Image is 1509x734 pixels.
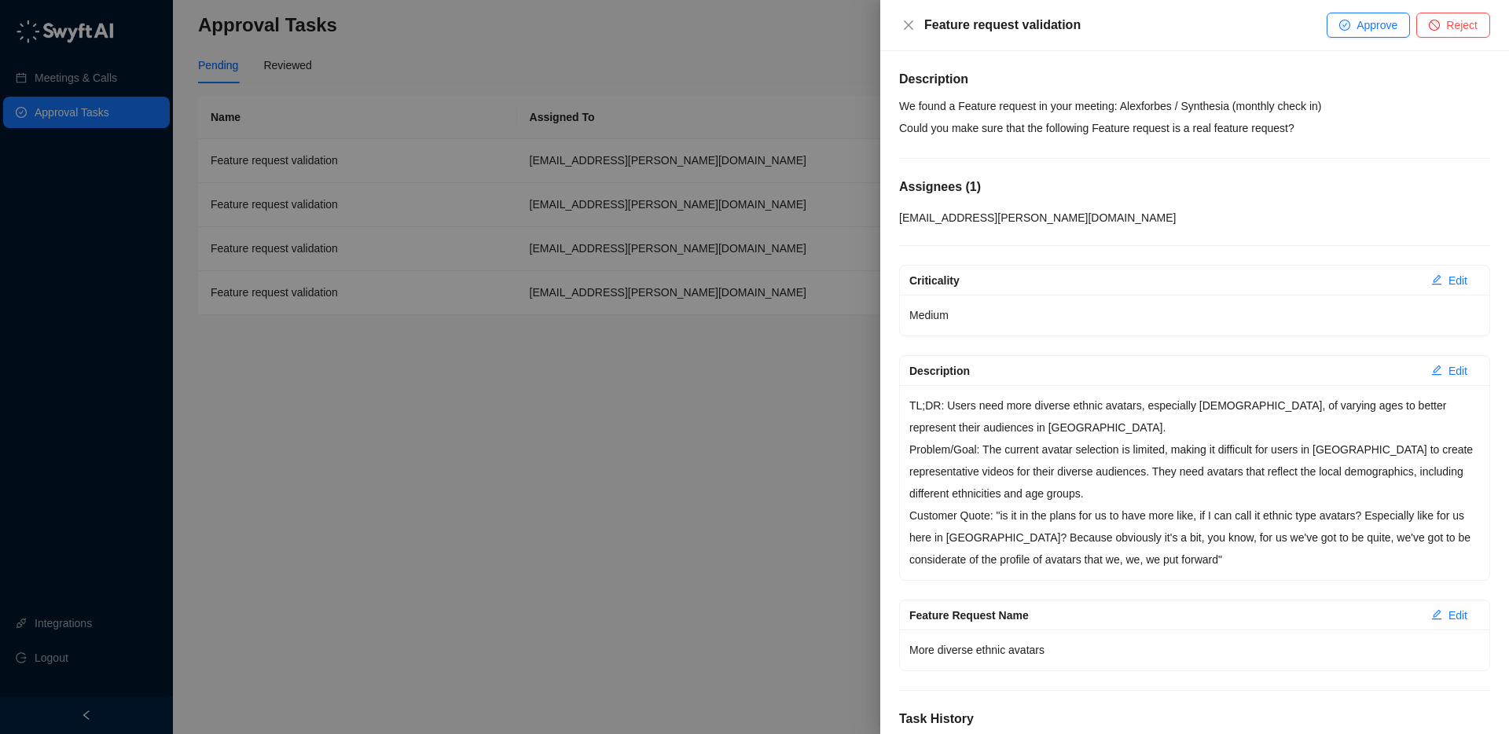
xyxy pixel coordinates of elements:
div: Feature Request Name [909,607,1419,624]
h5: Description [899,70,1490,89]
button: Approve [1327,13,1410,38]
p: We found a Feature request in your meeting: Alexforbes / Synthesia (monthly check in) Could you m... [899,95,1490,139]
p: Problem/Goal: The current avatar selection is limited, making it difficult for users in [GEOGRAPH... [909,439,1480,505]
p: More diverse ethnic avatars [909,639,1480,661]
span: edit [1431,365,1442,376]
span: close [902,19,915,31]
div: Feature request validation [924,16,1327,35]
h5: Assignees ( 1 ) [899,178,1490,196]
p: TL;DR: Users need more diverse ethnic avatars, especially [DEMOGRAPHIC_DATA], of varying ages to ... [909,395,1480,439]
button: Edit [1419,603,1480,628]
span: edit [1431,274,1442,285]
span: edit [1431,609,1442,620]
span: Edit [1448,607,1467,624]
p: Customer Quote: "is it in the plans for us to have more like, if I can call it ethnic type avatar... [909,505,1480,571]
button: Close [899,16,918,35]
span: [EMAIL_ADDRESS][PERSON_NAME][DOMAIN_NAME] [899,211,1176,224]
span: stop [1429,20,1440,31]
span: check-circle [1339,20,1350,31]
span: Approve [1357,17,1397,34]
button: Edit [1419,268,1480,293]
h5: Task History [899,710,1490,728]
span: Reject [1446,17,1478,34]
div: Description [909,362,1419,380]
div: Criticality [909,272,1419,289]
button: Reject [1416,13,1490,38]
span: Edit [1448,362,1467,380]
button: Edit [1419,358,1480,384]
span: Edit [1448,272,1467,289]
p: Medium [909,304,1480,326]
